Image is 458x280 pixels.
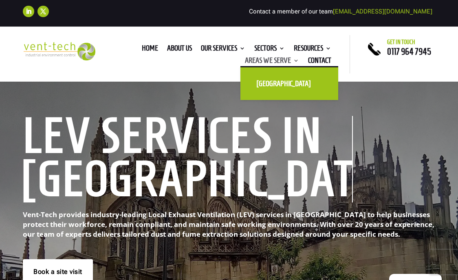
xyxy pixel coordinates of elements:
a: Sectors [254,45,285,54]
a: Areas We Serve [245,58,299,67]
span: Contact a member of our team [249,8,432,15]
h1: [GEOGRAPHIC_DATA] [23,159,353,202]
a: Our Services [201,45,245,54]
a: Follow on LinkedIn [23,6,34,17]
a: [EMAIL_ADDRESS][DOMAIN_NAME] [333,8,432,15]
a: Home [142,45,158,54]
a: Follow on X [37,6,49,17]
a: About us [167,45,192,54]
img: 2023-09-27T08_35_16.549ZVENT-TECH---Clear-background [23,42,95,61]
a: [GEOGRAPHIC_DATA] [249,76,330,92]
strong: Vent-Tech provides industry-leading Local Exhaust Ventilation (LEV) services in [GEOGRAPHIC_DATA]... [23,210,434,239]
a: Resources [294,45,331,54]
span: Get in touch [387,39,415,45]
a: 0117 964 7945 [387,47,431,56]
a: Contact [308,58,331,67]
h1: LEV Services in [23,116,353,159]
